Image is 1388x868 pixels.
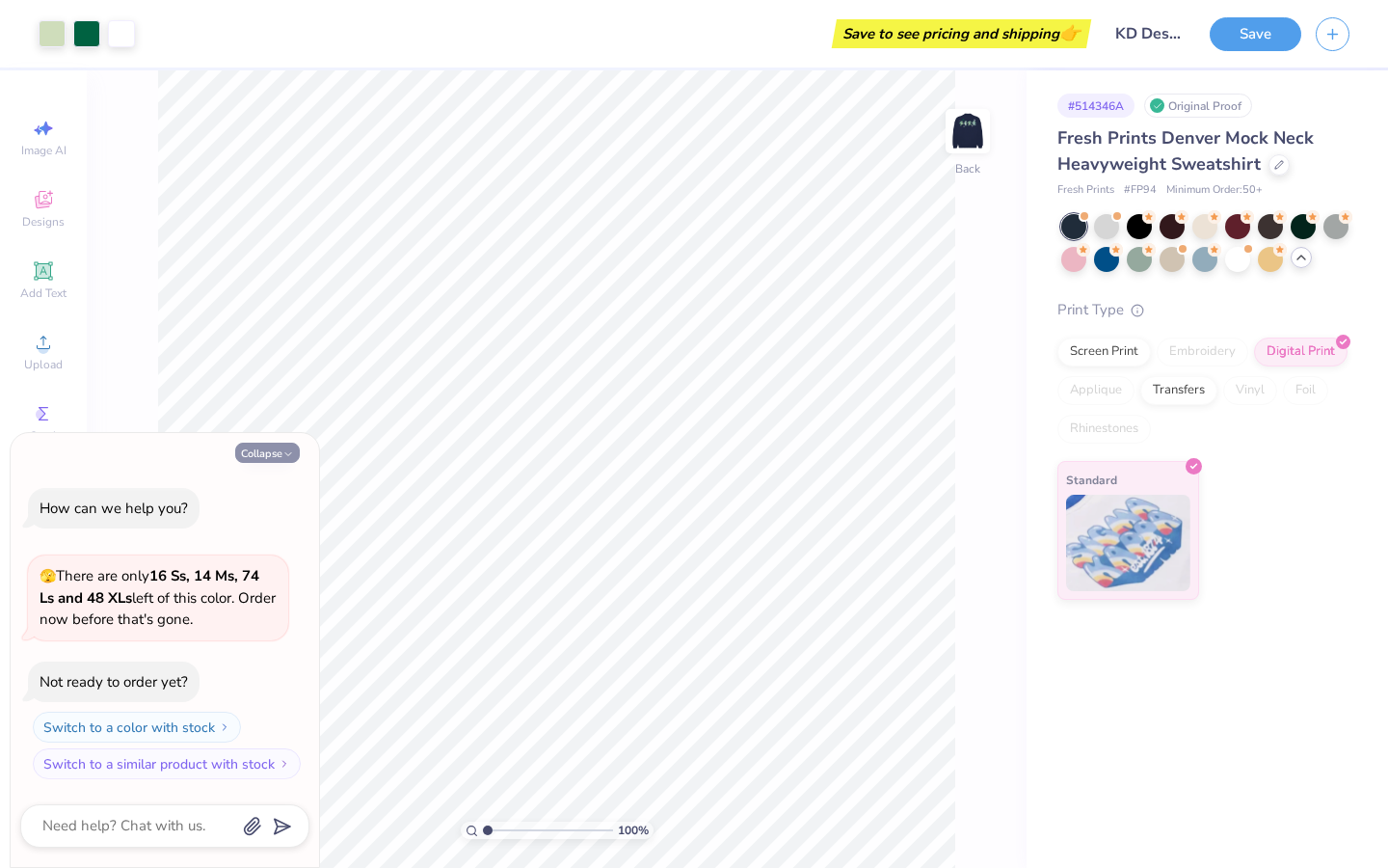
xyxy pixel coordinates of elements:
div: Back [955,160,980,177]
div: Vinyl [1223,376,1277,405]
div: Embroidery [1157,338,1248,366]
span: 100 % [618,822,649,839]
span: Upload [24,357,63,372]
span: 🫣 [40,567,56,585]
span: Add Text [20,285,67,301]
div: Rhinestones [1057,415,1151,444]
div: Print Type [1057,299,1349,321]
button: Switch to a similar product with stock [33,748,301,779]
div: Transfers [1140,376,1217,405]
span: # FP94 [1124,182,1157,199]
strong: 16 Ss, 14 Ms, 74 Ls and 48 XLs [40,566,259,608]
div: Not ready to order yet? [40,672,188,692]
span: Designs [22,214,65,230]
span: 👉 [1059,21,1081,44]
span: Standard [1066,470,1117,490]
div: Digital Print [1254,338,1348,366]
input: Untitled Design [1101,14,1195,53]
div: Save to see pricing and shipping [837,19,1086,48]
span: Fresh Prints [1057,182,1114,199]
img: Back [948,112,987,150]
button: Save [1210,17,1301,51]
span: Greek [29,428,59,444]
button: Switch to a color with stock [33,712,241,743]
div: # 514346A [1057,94,1134,118]
span: Minimum Order: 50 + [1166,182,1263,199]
img: Standard [1066,495,1190,591]
div: Applique [1057,376,1134,405]
div: How can we help you? [40,499,188,518]
span: There are only left of this color. Order now before that's gone. [40,566,276,629]
img: Switch to a color with stock [219,721,230,733]
button: Collapse [235,443,300,463]
img: Switch to a similar product with stock [279,758,290,770]
span: Image AI [21,143,67,158]
div: Foil [1283,376,1328,405]
div: Screen Print [1057,338,1151,366]
div: Original Proof [1144,94,1252,118]
span: Fresh Prints Denver Mock Neck Heavyweight Sweatshirt [1057,126,1314,176]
